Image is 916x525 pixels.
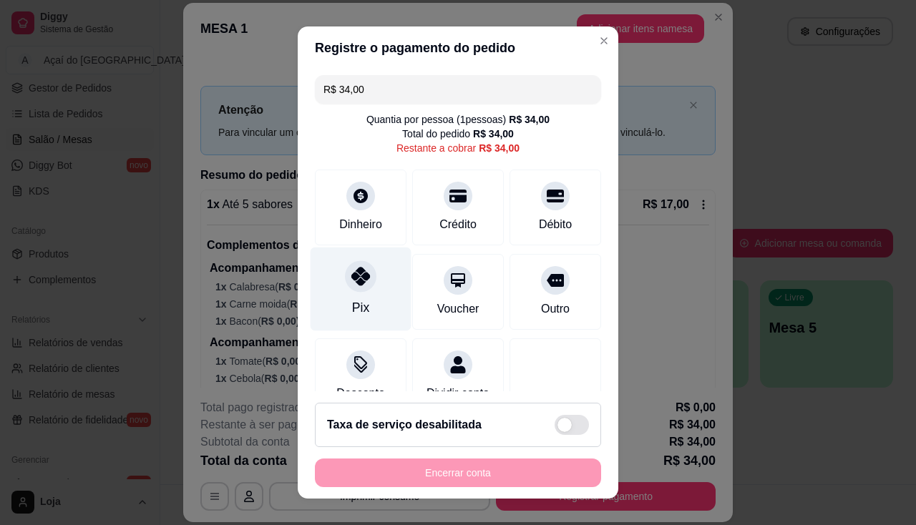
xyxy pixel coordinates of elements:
div: Desconto [336,385,385,402]
div: Dividir conta [427,385,489,402]
button: Close [593,29,615,52]
div: R$ 34,00 [509,112,550,127]
div: R$ 34,00 [479,141,520,155]
div: R$ 34,00 [473,127,514,141]
div: Voucher [437,300,479,318]
input: Ex.: hambúrguer de cordeiro [323,75,593,104]
div: Total do pedido [402,127,514,141]
div: Restante a cobrar [396,141,520,155]
div: Crédito [439,216,477,233]
div: Dinheiro [339,216,382,233]
header: Registre o pagamento do pedido [298,26,618,69]
div: Pix [352,298,369,317]
div: Outro [541,300,570,318]
h2: Taxa de serviço desabilitada [327,416,482,433]
div: Quantia por pessoa ( 1 pessoas) [366,112,550,127]
div: Débito [539,216,572,233]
